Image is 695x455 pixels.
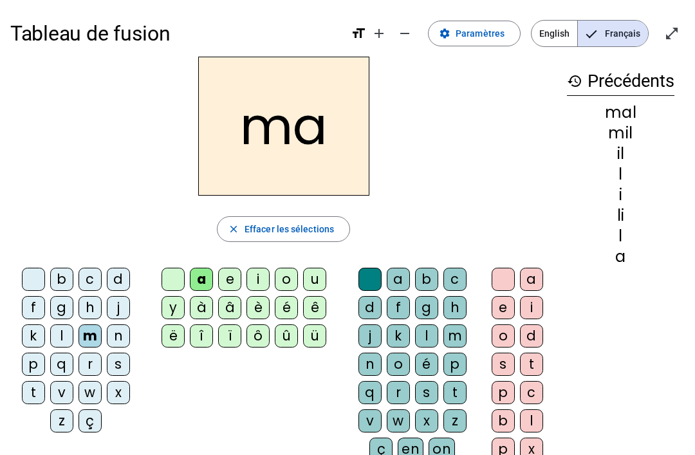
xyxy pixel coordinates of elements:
div: g [415,296,438,319]
div: li [567,208,674,223]
div: x [415,409,438,432]
mat-icon: remove [397,26,412,41]
div: â [218,296,241,319]
div: i [520,296,543,319]
div: w [387,409,410,432]
div: t [22,381,45,404]
div: x [107,381,130,404]
button: Diminuer la taille de la police [392,21,418,46]
div: a [520,268,543,291]
div: ê [303,296,326,319]
div: i [246,268,270,291]
div: d [358,296,382,319]
span: Paramètres [456,26,505,41]
div: f [22,296,45,319]
span: Effacer les sélections [245,221,334,237]
div: b [50,268,73,291]
mat-icon: open_in_full [664,26,680,41]
div: mil [567,125,674,141]
div: ï [218,324,241,348]
div: il [567,146,674,162]
div: ë [162,324,185,348]
div: à [190,296,213,319]
div: q [358,381,382,404]
button: Effacer les sélections [217,216,350,242]
mat-icon: settings [439,28,450,39]
div: e [492,296,515,319]
div: r [79,353,102,376]
div: ô [246,324,270,348]
div: û [275,324,298,348]
div: l [415,324,438,348]
div: l [567,167,674,182]
mat-button-toggle-group: Language selection [531,20,649,47]
button: Paramètres [428,21,521,46]
div: è [246,296,270,319]
div: j [107,296,130,319]
div: r [387,381,410,404]
div: s [415,381,438,404]
div: é [415,353,438,376]
div: h [443,296,467,319]
div: v [358,409,382,432]
div: î [190,324,213,348]
div: a [190,268,213,291]
div: p [443,353,467,376]
span: Français [578,21,648,46]
h3: Précédents [567,67,674,96]
div: ü [303,324,326,348]
div: k [22,324,45,348]
div: d [107,268,130,291]
mat-icon: close [228,223,239,235]
div: b [492,409,515,432]
button: Augmenter la taille de la police [366,21,392,46]
div: s [492,353,515,376]
div: q [50,353,73,376]
div: o [492,324,515,348]
div: u [303,268,326,291]
div: b [415,268,438,291]
div: l [520,409,543,432]
div: y [162,296,185,319]
div: é [275,296,298,319]
div: m [79,324,102,348]
div: p [492,381,515,404]
h2: ma [198,57,369,196]
div: g [50,296,73,319]
div: s [107,353,130,376]
div: ç [79,409,102,432]
div: a [387,268,410,291]
div: e [218,268,241,291]
div: w [79,381,102,404]
div: l [567,228,674,244]
div: i [567,187,674,203]
div: n [107,324,130,348]
div: d [520,324,543,348]
div: o [387,353,410,376]
div: n [358,353,382,376]
div: j [358,324,382,348]
div: z [443,409,467,432]
div: t [443,381,467,404]
mat-icon: add [371,26,387,41]
mat-icon: history [567,73,582,89]
div: l [50,324,73,348]
div: c [520,381,543,404]
h1: Tableau de fusion [10,13,340,54]
div: f [387,296,410,319]
div: c [443,268,467,291]
div: o [275,268,298,291]
mat-icon: format_size [351,26,366,41]
div: c [79,268,102,291]
div: mal [567,105,674,120]
div: t [520,353,543,376]
div: k [387,324,410,348]
div: a [567,249,674,265]
div: p [22,353,45,376]
div: m [443,324,467,348]
button: Entrer en plein écran [659,21,685,46]
span: English [532,21,577,46]
div: z [50,409,73,432]
div: v [50,381,73,404]
div: h [79,296,102,319]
